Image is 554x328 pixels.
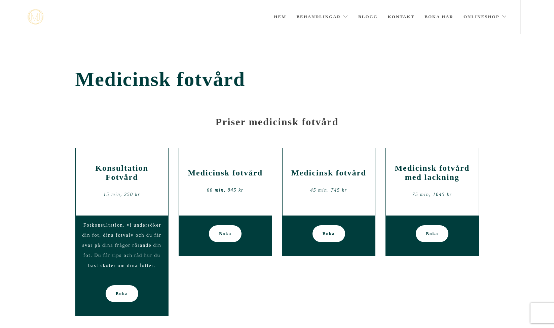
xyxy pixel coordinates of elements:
span: Boka [116,285,128,302]
img: mjstudio [28,9,43,25]
span: Fotkonsultation, vi undersöker din fot, dina fotvalv och du får svar på dina frågor rörande din f... [82,223,161,268]
span: Boka [219,225,231,242]
a: Boka [106,285,138,302]
a: mjstudio mjstudio mjstudio [28,9,43,25]
h2: Medicinsk fotvård med lackning [391,164,474,182]
h2: Medicinsk fotvård [288,168,370,177]
a: Boka [209,225,242,242]
div: 60 min, 845 kr [184,185,267,195]
h2: Konsultation Fotvård [81,164,163,182]
div: 15 min, 250 kr [81,190,163,200]
h2: Medicinsk fotvård [184,168,267,177]
a: Boka [416,225,448,242]
span: Boka [426,225,438,242]
span: Boka [323,225,335,242]
strong: Priser medicinsk fotvård [216,116,339,127]
span: Medicinsk fotvård [75,68,479,91]
a: Boka [312,225,345,242]
div: 75 min, 1045 kr [391,190,474,200]
div: 45 min, 745 kr [288,185,370,195]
